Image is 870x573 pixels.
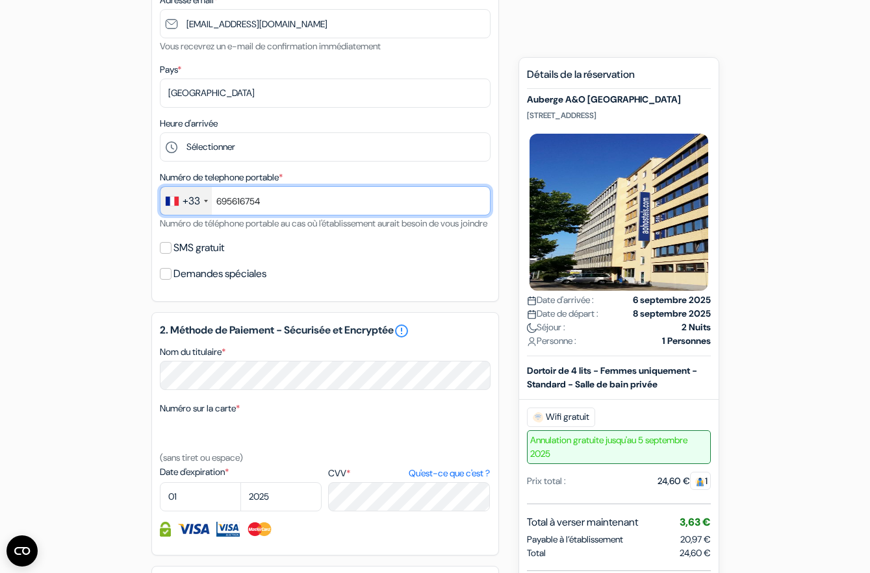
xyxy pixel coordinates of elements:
[160,323,491,339] h5: 2. Méthode de Paiement - Sécurisée et Encryptée
[680,515,711,529] span: 3,63 €
[527,533,623,546] span: Payable à l’établissement
[160,187,212,215] div: France: +33
[160,522,171,537] img: Information de carte de crédit entièrement encryptée et sécurisée
[527,430,711,464] span: Annulation gratuite jusqu'au 5 septembre 2025
[160,40,381,52] small: Vous recevrez un e-mail de confirmation immédiatement
[409,467,490,480] a: Qu'est-ce que c'est ?
[527,323,537,333] img: moon.svg
[633,293,711,307] strong: 6 septembre 2025
[682,321,711,334] strong: 2 Nuits
[527,474,566,488] div: Prix total :
[527,310,537,319] img: calendar.svg
[527,408,595,427] span: Wifi gratuit
[680,546,711,560] span: 24,60 €
[527,307,598,321] span: Date de départ :
[160,465,322,479] label: Date d'expiration
[680,533,711,545] span: 20,97 €
[527,296,537,306] img: calendar.svg
[160,171,283,184] label: Numéro de telephone portable
[183,193,200,209] div: +33
[695,477,705,487] img: guest.svg
[6,535,38,567] button: Ouvrir le widget CMP
[690,472,711,490] span: 1
[658,474,711,488] div: 24,60 €
[527,334,576,348] span: Personne :
[527,110,711,121] p: [STREET_ADDRESS]
[633,307,711,321] strong: 8 septembre 2025
[527,293,594,307] span: Date d'arrivée :
[662,334,711,348] strong: 1 Personnes
[160,217,487,229] small: Numéro de téléphone portable au cas où l'établissement aurait besoin de vous joindre
[533,412,543,422] img: free_wifi.svg
[246,522,273,537] img: Master Card
[527,68,711,89] h5: Détails de la réservation
[527,337,537,347] img: user_icon.svg
[394,323,409,339] a: error_outline
[328,467,490,480] label: CVV
[160,402,240,415] label: Numéro sur la carte
[527,321,565,334] span: Séjour :
[177,522,210,537] img: Visa
[527,515,638,530] span: Total à verser maintenant
[173,239,224,257] label: SMS gratuit
[173,265,266,283] label: Demandes spéciales
[160,345,225,359] label: Nom du titulaire
[160,117,218,130] label: Heure d'arrivée
[527,546,546,560] span: Total
[160,9,491,38] input: Entrer adresse e-mail
[160,63,181,77] label: Pays
[527,365,697,390] b: Dortoir de 4 lits - Femmes uniquement - Standard - Salle de bain privée
[527,95,711,106] h5: Auberge A&O [GEOGRAPHIC_DATA]
[216,522,240,537] img: Visa Electron
[160,186,491,215] input: 6 12 34 56 78
[160,452,243,463] small: (sans tiret ou espace)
